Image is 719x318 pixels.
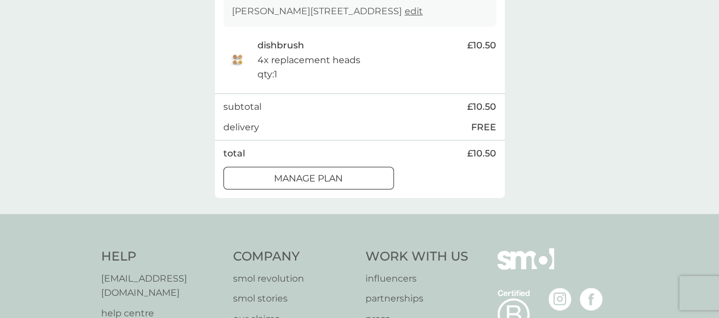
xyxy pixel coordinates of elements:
img: visit the smol Facebook page [580,288,602,311]
p: 4x replacement heads [257,53,360,68]
span: £10.50 [467,38,496,53]
a: partnerships [365,291,468,306]
h4: Company [233,248,354,266]
span: £10.50 [467,146,496,161]
p: qty : 1 [257,67,277,82]
span: £10.50 [467,100,496,114]
img: smol [497,248,554,287]
h4: Help [101,248,222,266]
a: [EMAIL_ADDRESS][DOMAIN_NAME] [101,271,222,300]
p: subtotal [223,100,261,114]
p: dishbrush [257,38,304,53]
p: [PERSON_NAME][STREET_ADDRESS] [232,4,423,19]
a: influencers [365,271,468,286]
p: total [223,146,245,161]
a: edit [405,6,423,16]
p: Manage plan [274,171,343,186]
p: delivery [223,120,259,135]
p: FREE [471,120,496,135]
a: smol revolution [233,271,354,286]
a: smol stories [233,291,354,306]
h4: Work With Us [365,248,468,266]
img: visit the smol Instagram page [548,288,571,311]
button: Manage plan [223,167,394,189]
